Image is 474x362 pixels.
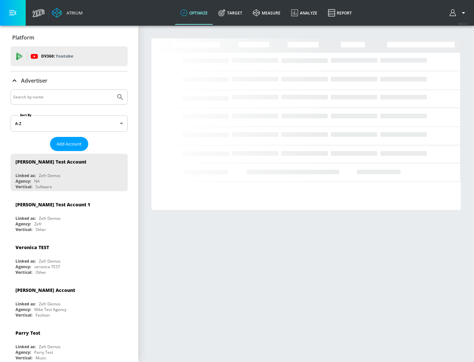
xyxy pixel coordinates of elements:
div: [PERSON_NAME] Test Account [15,159,86,165]
div: Linked as: [15,344,36,349]
div: Music [36,355,46,361]
a: Report [323,1,357,25]
div: Zefr Demos [39,173,61,178]
div: Atrium [64,10,83,16]
div: Linked as: [15,301,36,307]
div: Agency: [15,349,31,355]
div: Agency: [15,221,31,227]
div: Parry Test [15,330,40,336]
div: Other [36,270,46,275]
div: [PERSON_NAME] Account [15,287,75,293]
div: NA [34,178,40,184]
div: [PERSON_NAME] Test AccountLinked as:Zefr DemosAgency:NAVertical:Software [11,154,128,191]
div: [PERSON_NAME] Test Account 1Linked as:Zefr DemosAgency:ZefrVertical:Other [11,196,128,234]
div: Zefr Demos [39,301,61,307]
div: [PERSON_NAME] Test Account 1 [15,201,90,208]
div: [PERSON_NAME] AccountLinked as:Zefr DemosAgency:Mike Test AgencyVertical:Fashion [11,282,128,320]
p: Youtube [56,53,73,60]
div: veronica TEST [34,264,60,270]
p: DV360: [41,53,73,60]
div: DV360: Youtube [11,46,128,66]
div: Vertical: [15,355,32,361]
div: Fashion [36,312,50,318]
div: Parry Test [34,349,53,355]
div: Zefr Demos [39,216,61,221]
div: Mike Test Agency [34,307,66,312]
div: Other [36,227,46,232]
div: Linked as: [15,258,36,264]
button: Add Account [50,137,88,151]
a: Analyze [286,1,323,25]
a: measure [248,1,286,25]
a: optimize [175,1,213,25]
div: Vertical: [15,270,32,275]
div: Software [36,184,52,190]
div: Zefr Demos [39,258,61,264]
div: Linked as: [15,173,36,178]
p: Advertiser [21,77,47,84]
div: Veronica TESTLinked as:Zefr DemosAgency:veronica TESTVertical:Other [11,239,128,277]
div: Vertical: [15,184,32,190]
div: Vertical: [15,312,32,318]
input: Search by name [13,93,113,101]
div: Platform [11,28,128,47]
div: Agency: [15,264,31,270]
a: Target [213,1,248,25]
p: Platform [12,34,34,41]
div: Zefr [34,221,42,227]
div: Linked as: [15,216,36,221]
a: Atrium [52,8,83,18]
div: Zefr Demos [39,344,61,349]
div: Veronica TEST [15,244,49,250]
span: Add Account [57,140,82,148]
div: Agency: [15,178,31,184]
span: v 4.22.2 [458,22,467,25]
div: Vertical: [15,227,32,232]
div: Agency: [15,307,31,312]
div: Advertiser [11,71,128,90]
label: Sort By [19,113,33,117]
div: A-Z [11,115,128,132]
